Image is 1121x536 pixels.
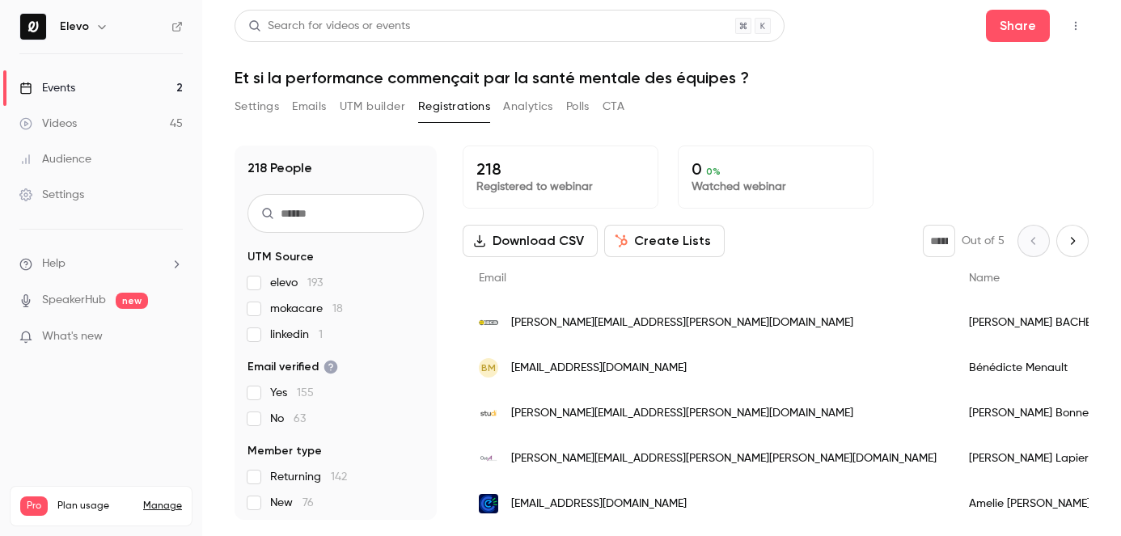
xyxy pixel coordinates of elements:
[42,255,66,272] span: Help
[235,68,1089,87] h1: Et si la performance commençait par la santé mentale des équipes ?
[969,272,1000,284] span: Name
[247,158,312,178] h1: 218 People
[706,166,721,177] span: 0 %
[479,449,498,468] img: ozea-dh.com
[292,94,326,120] button: Emails
[60,19,89,35] h6: Elevo
[247,249,314,265] span: UTM Source
[331,471,347,483] span: 142
[297,387,314,399] span: 155
[418,94,490,120] button: Registrations
[19,187,84,203] div: Settings
[463,225,598,257] button: Download CSV
[57,500,133,513] span: Plan usage
[332,303,343,314] span: 18
[19,255,183,272] li: help-dropdown-opener
[294,413,306,424] span: 63
[511,314,853,331] span: [PERSON_NAME][EMAIL_ADDRESS][PERSON_NAME][DOMAIN_NAME]
[270,385,314,401] span: Yes
[42,328,103,345] span: What's new
[270,411,306,427] span: No
[479,272,506,284] span: Email
[302,497,314,509] span: 76
[340,94,405,120] button: UTM builder
[986,10,1050,42] button: Share
[692,179,860,195] p: Watched webinar
[511,405,853,422] span: [PERSON_NAME][EMAIL_ADDRESS][PERSON_NAME][DOMAIN_NAME]
[20,496,48,516] span: Pro
[248,18,410,35] div: Search for videos or events
[19,116,77,132] div: Videos
[603,94,624,120] button: CTA
[116,293,148,309] span: new
[476,179,645,195] p: Registered to webinar
[270,301,343,317] span: mokacare
[511,496,687,513] span: [EMAIL_ADDRESS][DOMAIN_NAME]
[163,330,183,344] iframe: Noticeable Trigger
[270,327,323,343] span: linkedin
[270,469,347,485] span: Returning
[319,329,323,340] span: 1
[481,361,496,375] span: BM
[479,403,498,423] img: studi.fr
[247,359,338,375] span: Email verified
[511,360,687,377] span: [EMAIL_ADDRESS][DOMAIN_NAME]
[270,495,314,511] span: New
[235,94,279,120] button: Settings
[19,80,75,96] div: Events
[692,159,860,179] p: 0
[503,94,553,120] button: Analytics
[1056,225,1089,257] button: Next page
[566,94,590,120] button: Polls
[511,450,937,467] span: [PERSON_NAME][EMAIL_ADDRESS][PERSON_NAME][PERSON_NAME][DOMAIN_NAME]
[270,275,323,291] span: elevo
[143,500,182,513] a: Manage
[604,225,725,257] button: Create Lists
[479,313,498,332] img: sisca.fr
[479,494,498,513] img: cec-impact.org
[476,159,645,179] p: 218
[307,277,323,289] span: 193
[19,151,91,167] div: Audience
[962,233,1005,249] p: Out of 5
[20,14,46,40] img: Elevo
[247,443,322,459] span: Member type
[42,292,106,309] a: SpeakerHub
